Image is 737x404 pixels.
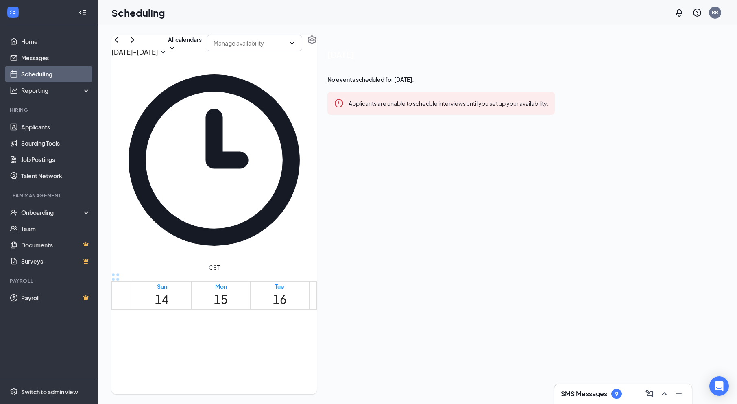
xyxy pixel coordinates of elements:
div: Open Intercom Messenger [709,376,729,396]
svg: UserCheck [10,208,18,216]
svg: Analysis [10,86,18,94]
div: Switch to admin view [21,388,78,396]
h1: 16 [273,290,287,308]
a: Messages [21,50,91,66]
svg: Settings [307,35,317,45]
a: September 16, 2025 [271,282,288,309]
svg: ChevronDown [289,40,295,46]
svg: QuestionInfo [692,8,702,17]
h1: 14 [155,290,169,308]
button: All calendarsChevronDown [168,35,202,52]
a: SurveysCrown [21,253,91,269]
div: 9 [615,391,618,397]
h3: [DATE] - [DATE] [111,47,158,57]
div: Team Management [10,192,89,199]
button: Minimize [672,387,685,400]
svg: ComposeMessage [645,389,654,399]
svg: ChevronRight [128,35,137,45]
div: Mon [214,282,228,290]
button: ComposeMessage [643,387,656,400]
span: [DATE] [327,48,555,61]
svg: WorkstreamLogo [9,8,17,16]
div: Reporting [21,86,91,94]
a: Scheduling [21,66,91,82]
a: September 15, 2025 [212,282,229,309]
button: ChevronUp [658,387,671,400]
svg: ChevronUp [659,389,669,399]
span: No events scheduled for [DATE]. [327,75,555,84]
h3: SMS Messages [561,389,607,398]
a: Sourcing Tools [21,135,91,151]
a: September 14, 2025 [153,282,170,309]
h1: 15 [214,290,228,308]
a: Settings [307,35,317,57]
div: Onboarding [21,208,84,216]
input: Manage availability [214,39,286,48]
div: Payroll [10,277,89,284]
a: Home [21,33,91,50]
svg: Error [334,98,344,108]
a: Talent Network [21,168,91,184]
svg: Collapse [78,9,87,17]
a: Team [21,221,91,237]
svg: Notifications [674,8,684,17]
a: DocumentsCrown [21,237,91,253]
svg: Settings [10,388,18,396]
div: Hiring [10,107,89,114]
svg: SmallChevronDown [158,47,168,57]
div: Applicants are unable to schedule interviews until you set up your availability. [349,98,548,107]
a: PayrollCrown [21,290,91,306]
a: Job Postings [21,151,91,168]
svg: ChevronDown [168,44,176,52]
h1: Scheduling [111,6,165,20]
div: Sun [155,282,169,290]
div: RR [712,9,718,16]
span: CST [209,263,220,272]
a: Applicants [21,119,91,135]
div: Tue [273,282,287,290]
svg: Clock [111,57,317,263]
svg: Minimize [674,389,684,399]
svg: ChevronLeft [111,35,121,45]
